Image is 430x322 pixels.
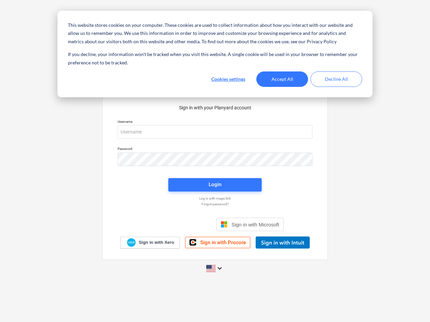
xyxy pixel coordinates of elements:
span: Sign in with Microsoft [231,222,279,227]
a: Log in with magic link [114,196,316,201]
button: Login [168,178,262,192]
i: keyboard_arrow_down [216,264,224,272]
p: Username [118,119,312,125]
p: Sign in with your Planyard account [118,104,312,111]
iframe: Chat Widget [396,290,430,322]
iframe: Knop Inloggen met Google [143,217,214,232]
a: Forgot password? [114,202,316,206]
span: Sign in with Xero [139,239,174,246]
p: This website stores cookies on your computer. These cookies are used to collect information about... [68,21,362,46]
a: Sign in with Xero [120,237,180,249]
button: Accept All [256,71,308,87]
a: Sign in with Procore [185,237,250,248]
div: Cookie banner [57,11,373,97]
img: Microsoft logo [221,221,227,228]
p: If you decline, your information won’t be tracked when you visit this website. A single cookie wi... [68,50,362,67]
span: Sign in with Procore [200,239,246,246]
button: Decline All [310,71,362,87]
p: Password [118,147,312,152]
button: Cookies settings [202,71,254,87]
div: Login [209,180,221,189]
img: Xero logo [127,238,136,247]
input: Username [118,125,312,139]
